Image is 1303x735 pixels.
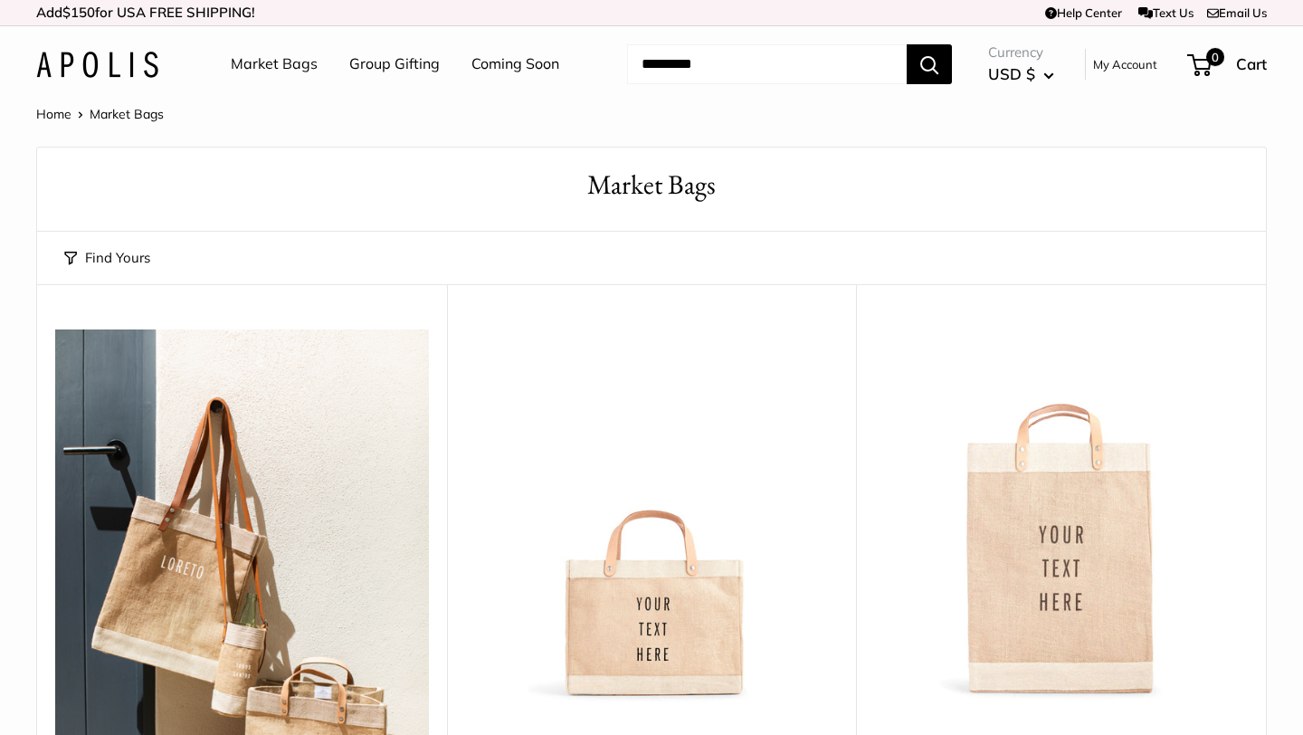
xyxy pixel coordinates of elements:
a: Market Bag in NaturalMarket Bag in Natural [874,329,1248,703]
button: Search [907,44,952,84]
button: Find Yours [64,245,150,271]
a: My Account [1093,53,1157,75]
a: Market Bags [231,51,318,78]
span: Cart [1236,54,1267,73]
input: Search... [627,44,907,84]
a: Petite Market Bag in Naturaldescription_Effortless style that elevates every moment [465,329,839,703]
a: Group Gifting [349,51,440,78]
span: USD $ [988,64,1035,83]
img: Petite Market Bag in Natural [465,329,839,703]
span: Market Bags [90,106,164,122]
a: 0 Cart [1189,50,1267,79]
span: $150 [62,4,95,21]
a: Email Us [1207,5,1267,20]
nav: Breadcrumb [36,102,164,126]
a: Home [36,106,71,122]
span: 0 [1206,48,1224,66]
a: Help Center [1045,5,1122,20]
h1: Market Bags [64,166,1239,205]
a: Text Us [1138,5,1194,20]
button: USD $ [988,60,1054,89]
a: Coming Soon [471,51,559,78]
span: Currency [988,40,1054,65]
img: Apolis [36,52,158,78]
img: Market Bag in Natural [874,329,1248,703]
